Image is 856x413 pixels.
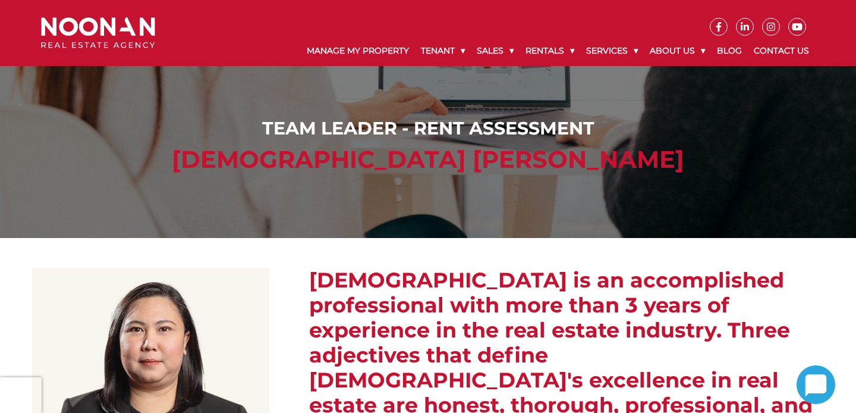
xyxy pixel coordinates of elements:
a: Rentals [520,36,580,66]
a: Blog [711,36,748,66]
a: Sales [471,36,520,66]
img: Noonan Real Estate Agency [41,17,155,49]
a: Contact Us [748,36,815,66]
h1: Team Leader - Rent Assessment [44,118,813,139]
a: Services [580,36,644,66]
h2: [DEMOGRAPHIC_DATA] [PERSON_NAME] [44,145,813,174]
a: Manage My Property [301,36,415,66]
a: About Us [644,36,711,66]
a: Tenant [415,36,471,66]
